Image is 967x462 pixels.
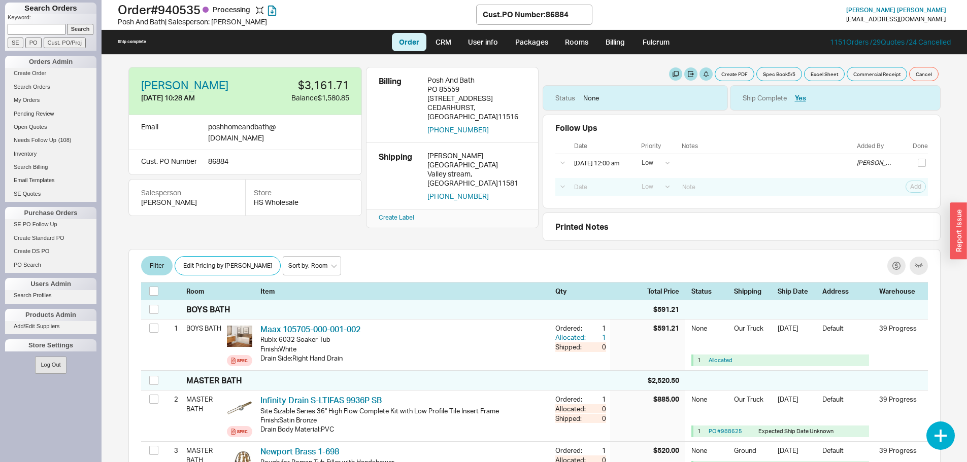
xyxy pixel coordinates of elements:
div: Default [822,446,873,461]
a: [PERSON_NAME] [PERSON_NAME] [846,7,946,14]
div: 2 [165,390,178,408]
button: Excel Sheet [804,67,845,81]
a: Infinity Drain S-LTIFAS 9936P SB [260,395,382,405]
div: [DATE] [778,446,816,461]
a: Search Profiles [5,290,96,301]
a: Inventory [5,149,96,159]
div: Rubix 6032 Soaker Tub [260,335,547,344]
div: Qty [555,287,606,296]
div: $3,161.71 [252,80,349,91]
button: Commercial Receipt [847,67,907,81]
div: None [691,446,728,461]
h1: Order # 940535 [118,3,476,17]
div: Status [555,93,575,102]
a: User info [460,33,506,51]
div: Shipped: [555,414,588,423]
div: Cust. PO Number [141,156,200,166]
input: Date [569,156,633,170]
div: PO 85559 [427,85,526,94]
div: BOYS BATH [186,319,223,337]
a: Order [392,33,426,51]
div: [PERSON_NAME] [427,151,526,160]
div: Ground [734,446,772,461]
div: Spec [237,357,248,365]
div: Users Admin [5,278,96,290]
div: [STREET_ADDRESS] [427,94,526,103]
div: Default [822,324,873,340]
div: BOYS BATH [186,304,230,315]
div: Email [141,121,158,144]
a: Maax 105705-000-001-002 [260,324,360,334]
div: Address [822,287,873,296]
div: $591.21 [653,324,679,333]
a: Needs Follow Up(108) [5,135,96,146]
button: [PHONE_NUMBER] [427,192,489,201]
button: Create PDF [715,67,754,81]
input: PO [25,38,42,48]
button: Cancel [909,67,939,81]
span: Add [910,183,921,191]
div: 0 [588,342,606,351]
div: [DATE] [778,395,816,411]
div: Store [254,188,353,198]
div: [DATE] [778,324,816,340]
button: Add [906,181,926,193]
span: Pending Review [14,111,54,117]
a: Create Label [379,214,414,221]
span: Needs Follow Up [14,137,56,143]
div: Our Truck [734,395,772,411]
div: Total Price [647,287,685,296]
div: 39 Progress [879,324,920,333]
div: Posh And Bath [427,76,526,85]
div: Billing [379,76,419,134]
div: $2,520.50 [648,375,679,385]
button: Edit Pricing by [PERSON_NAME] [175,256,281,275]
div: Cust. PO Number : 86884 [483,9,569,20]
div: [PERSON_NAME] [857,159,891,166]
div: Room [186,287,223,296]
a: Search Billing [5,162,96,172]
h1: Search Orders [5,3,96,14]
div: MASTER BATH [186,375,242,386]
a: [PERSON_NAME] [141,80,228,91]
div: 1 [588,324,606,333]
a: Open Quotes [5,122,96,132]
div: Item [260,287,551,296]
div: Finish : Satin Bronze [260,415,547,424]
div: Valley stream , [GEOGRAPHIC_DATA] 11581 [427,169,526,188]
div: None [583,93,599,102]
div: HS Wholesale [254,197,353,207]
div: 1 [588,333,606,342]
button: Allocated:1 [555,333,606,342]
div: 1 [588,446,606,455]
div: Added By [857,143,904,150]
button: [PHONE_NUMBER] [427,125,489,134]
div: 3 [165,442,178,459]
a: Create DS PO [5,246,96,257]
span: Excel Sheet [811,70,838,78]
div: 0 [588,404,606,413]
p: Keyword: [8,14,96,24]
a: PO #988625 [709,428,742,435]
span: poshhomeandbath @ [DOMAIN_NAME] [208,122,276,142]
div: Site Sizable Series 36" High Flow Complete Kit with Low Profile Tile Insert Frame [260,406,547,415]
div: [PERSON_NAME] [141,197,233,207]
button: Log Out [35,357,66,373]
a: Search Orders [5,82,96,92]
button: Allocated [709,357,732,364]
a: Create Order [5,68,96,79]
div: Follow Ups [555,123,597,132]
div: 39 Progress [879,395,920,404]
div: 1 [697,357,705,364]
div: Date [574,143,634,150]
a: PO Search [5,260,96,270]
span: [PERSON_NAME] [PERSON_NAME] [846,6,946,14]
div: Shipping [379,151,419,201]
div: MASTER BATH [186,390,223,417]
div: Done [913,143,928,150]
div: 1 [588,395,606,404]
a: Billing [597,33,633,51]
div: Balance $1,580.85 [252,93,349,103]
a: Packages [508,33,555,51]
a: Create Standard PO [5,233,96,243]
